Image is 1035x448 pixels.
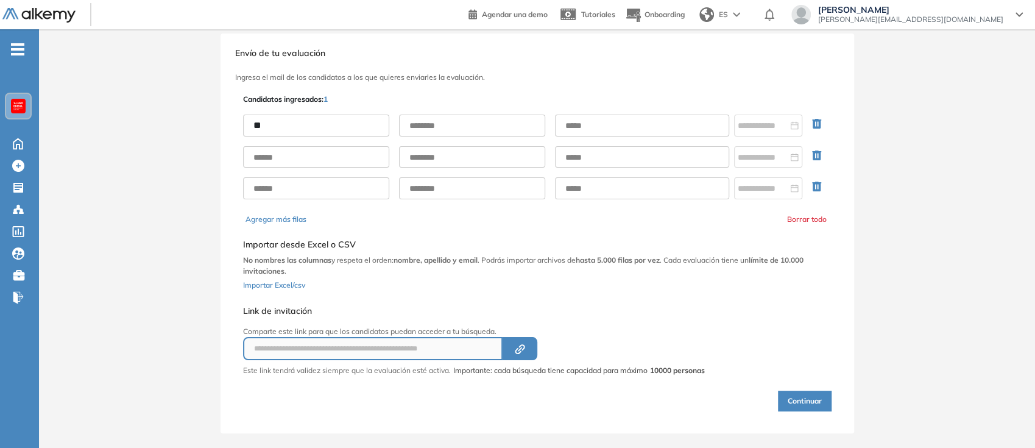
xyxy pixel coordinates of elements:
[235,48,839,59] h3: Envío de tu evaluación
[625,2,685,28] button: Onboarding
[243,94,328,105] p: Candidatos ingresados:
[818,5,1003,15] span: [PERSON_NAME]
[650,366,705,375] strong: 10000 personas
[243,306,705,316] h5: Link de invitación
[645,10,685,19] span: Onboarding
[394,255,478,265] b: nombre, apellido y email
[468,6,548,21] a: Agendar una demo
[581,10,615,19] span: Tutoriales
[243,255,832,277] p: y respeta el orden: . Podrás importar archivos de . Cada evaluación tiene un .
[235,73,839,82] h3: Ingresa el mail de los candidatos a los que quieres enviarles la evaluación.
[11,48,24,51] i: -
[576,255,660,265] b: hasta 5.000 filas por vez
[453,365,705,376] span: Importante: cada búsqueda tiene capacidad para máximo
[2,8,76,23] img: Logo
[699,7,714,22] img: world
[323,94,328,104] span: 1
[482,10,548,19] span: Agendar una demo
[243,255,331,265] b: No nombres las columnas
[243,240,832,250] h5: Importar desde Excel o CSV
[733,12,740,17] img: arrow
[243,326,705,337] p: Comparte este link para que los candidatos puedan acceder a tu búsqueda.
[818,15,1003,24] span: [PERSON_NAME][EMAIL_ADDRESS][DOMAIN_NAME]
[246,214,306,225] button: Agregar más filas
[13,101,23,111] img: https://assets.alkemy.org/workspaces/620/d203e0be-08f6-444b-9eae-a92d815a506f.png
[719,9,728,20] span: ES
[243,255,804,276] b: límite de 10.000 invitaciones
[243,365,451,376] p: Este link tendrá validez siempre que la evaluación esté activa.
[243,280,305,290] span: Importar Excel/csv
[243,277,305,291] button: Importar Excel/csv
[787,214,827,225] button: Borrar todo
[778,391,832,411] button: Continuar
